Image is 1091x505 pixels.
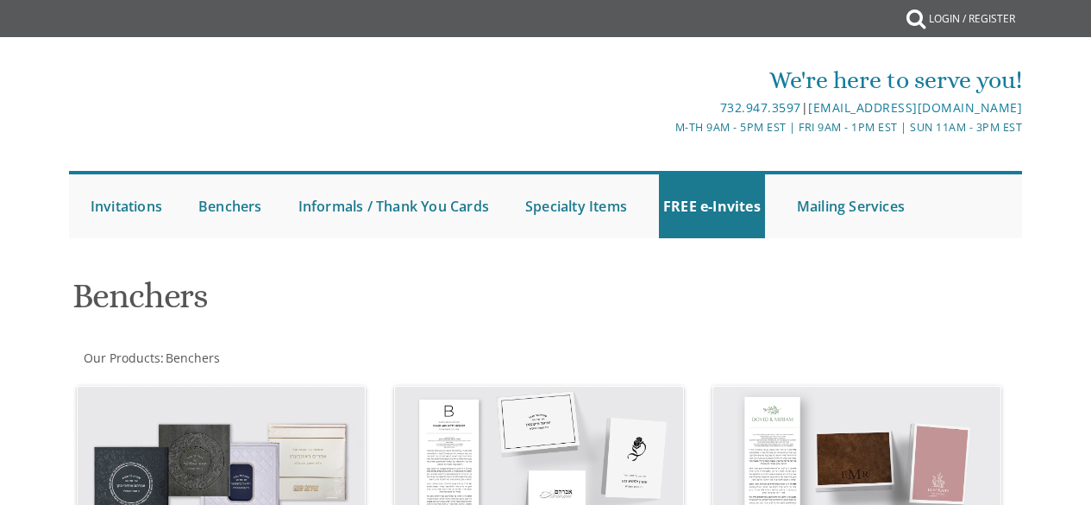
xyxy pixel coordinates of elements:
[72,277,695,328] h1: Benchers
[659,174,765,238] a: FREE e-Invites
[387,98,1022,118] div: |
[69,350,546,367] div: :
[521,174,631,238] a: Specialty Items
[194,174,266,238] a: Benchers
[387,118,1022,136] div: M-Th 9am - 5pm EST | Fri 9am - 1pm EST | Sun 11am - 3pm EST
[808,99,1022,116] a: [EMAIL_ADDRESS][DOMAIN_NAME]
[720,99,801,116] a: 732.947.3597
[793,174,909,238] a: Mailing Services
[166,350,220,366] span: Benchers
[164,350,220,366] a: Benchers
[86,174,166,238] a: Invitations
[387,63,1022,98] div: We're here to serve you!
[294,174,493,238] a: Informals / Thank You Cards
[82,350,160,366] a: Our Products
